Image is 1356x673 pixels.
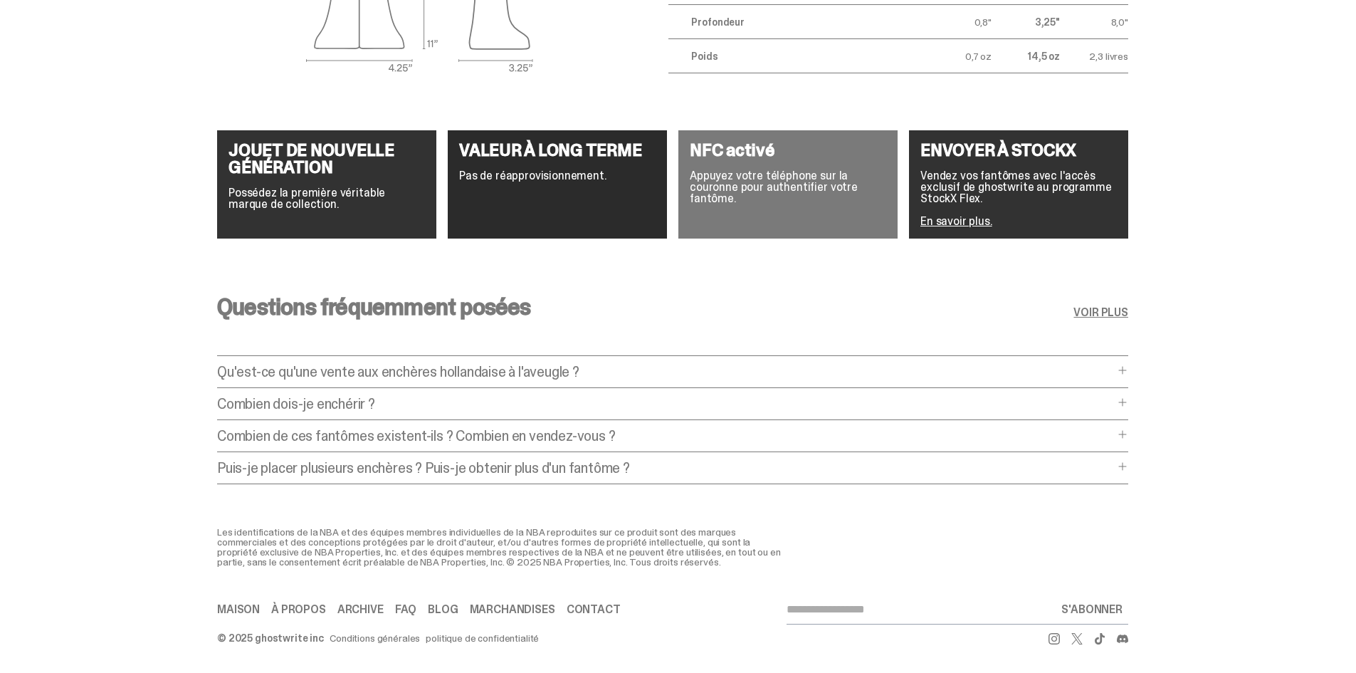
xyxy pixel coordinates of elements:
[217,362,579,381] font: Qu'est-ce qu'une vente aux enchères hollandaise à l'aveugle ?
[459,168,606,183] font: Pas de réapprovisionnement.
[470,602,555,617] font: Marchandises
[1089,50,1128,63] font: 2,3 livres
[228,139,394,178] font: JOUET DE NOUVELLE GÉNÉRATION
[470,604,555,615] a: Marchandises
[217,602,260,617] font: Maison
[330,632,420,645] font: Conditions générales
[1035,16,1060,28] font: 3,25"
[217,526,781,568] font: Les identifications de la NBA et des équipes membres individuelles de la NBA reproduites sur ce p...
[691,50,718,63] font: Poids
[690,139,774,161] font: NFC activé
[330,633,420,643] a: Conditions générales
[395,602,417,617] font: FAQ
[217,459,630,477] font: Puis-je placer plusieurs enchères ? Puis-je obtenir plus d'un fantôme ?
[691,16,745,28] font: Profondeur
[428,604,458,615] a: Blog
[217,632,324,645] font: © 2025 ghostwrite inc
[567,604,621,615] a: Contact
[920,214,992,229] a: En savoir plus.
[271,604,326,615] a: À propos
[1056,595,1128,624] button: S'ABONNER
[1111,16,1128,28] font: 8,0"
[1061,602,1123,617] font: S'ABONNER
[1073,307,1128,318] a: VOIR PLUS
[426,633,539,643] a: politique de confidentialité
[217,395,375,413] font: Combien dois-je enchérir ?
[428,602,458,617] font: Blog
[459,139,641,161] font: VALEUR À LONG TERME
[217,292,531,322] font: Questions fréquemment posées
[1028,50,1060,63] font: 14,5 oz
[920,168,1111,206] font: Vendez vos fantômes avec l'accès exclusif de ghostwrite au programme StockX Flex.
[217,604,260,615] a: Maison
[974,16,992,28] font: 0,8"
[1073,305,1128,320] font: VOIR PLUS
[337,602,384,617] font: Archive
[965,50,992,63] font: 0,7 oz
[395,604,417,615] a: FAQ
[426,632,539,645] font: politique de confidentialité
[271,602,326,617] font: À propos
[567,602,621,617] font: Contact
[217,427,615,445] font: Combien de ces fantômes existent-ils ? Combien en vendez-vous ?
[337,604,384,615] a: Archive
[920,139,1076,161] font: ENVOYER À STOCKX
[228,185,385,212] font: Possédez la première véritable marque de collection.
[690,168,858,206] font: Appuyez votre téléphone sur la couronne pour authentifier votre fantôme.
